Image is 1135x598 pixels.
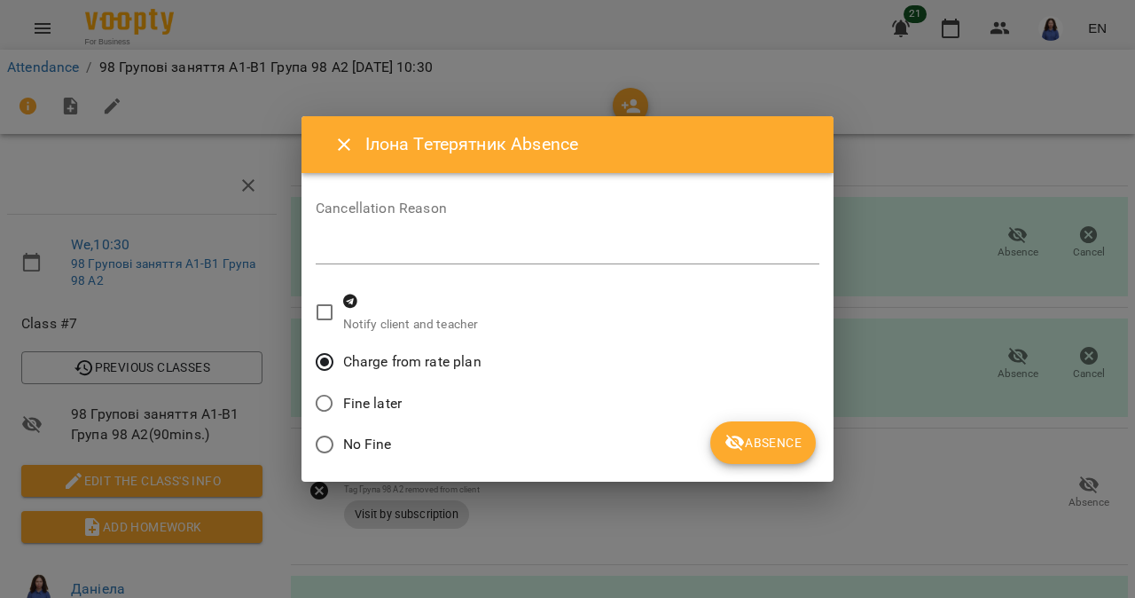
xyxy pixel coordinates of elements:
[343,316,479,334] p: Notify client and teacher
[343,393,402,414] span: Fine later
[316,201,819,216] label: Cancellation Reason
[724,432,802,453] span: Absence
[710,421,816,464] button: Absence
[343,434,392,455] span: No Fine
[323,123,365,166] button: Close
[365,130,812,158] h6: Ілона Тетерятник Absence
[343,351,481,373] span: Charge from rate plan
